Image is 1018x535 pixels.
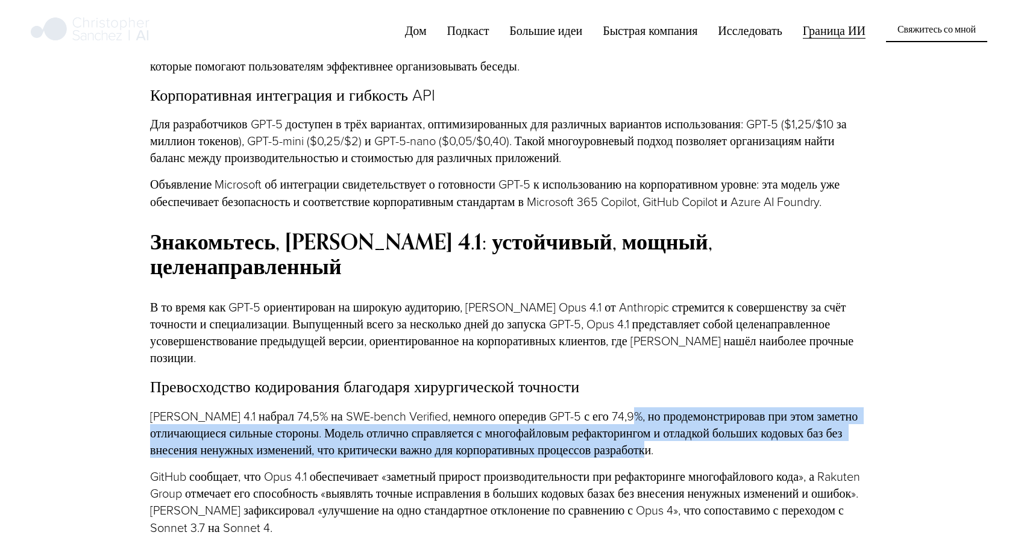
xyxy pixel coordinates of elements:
[718,20,782,40] a: раскрывающийся список папок
[405,22,427,39] font: Дом
[150,468,863,535] font: GitHub сообщает, что Opus 4.1 обеспечивает «заметный прирост производительности при рефакторинге ...
[509,20,582,40] a: раскрывающийся список папок
[405,20,427,40] a: Дом
[803,20,866,40] a: Граница ИИ
[150,84,435,105] font: Корпоративная интеграция и гибкость API
[603,22,697,39] font: Быстрая компания
[150,375,579,397] font: Превосходство кодирования благодаря хирургической точности
[886,19,988,42] a: Свяжитесь со мной
[718,22,782,39] font: Исследовать
[150,228,718,280] font: Знакомьтесь, [PERSON_NAME] 4.1: устойчивый, мощный, целенаправленный
[150,115,850,166] font: Для разработчиков GPT-5 доступен в трёх вариантах, оптимизированных для различных вариантов испол...
[150,175,843,209] font: Объявление Microsoft об интеграции свидетельствует о готовности GPT-5 к использованию на корпорат...
[31,15,149,45] img: Кристофер Санчес | ИИ
[603,20,697,40] a: раскрывающийся список папок
[509,22,582,39] font: Большие идеи
[803,22,866,39] font: Граница ИИ
[447,20,489,40] a: Подкаст
[150,407,861,458] font: [PERSON_NAME] 4.1 набрал 74,5% на SWE-bench Verified, немного опередив GPT-5 с его 74,9%, но прод...
[150,298,856,366] font: В то время как GPT-5 ориентирован на широкую аудиторию, [PERSON_NAME] Opus 4.1 от Anthropic стрем...
[447,22,489,39] font: Подкаст
[897,24,976,34] font: Свяжитесь со мной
